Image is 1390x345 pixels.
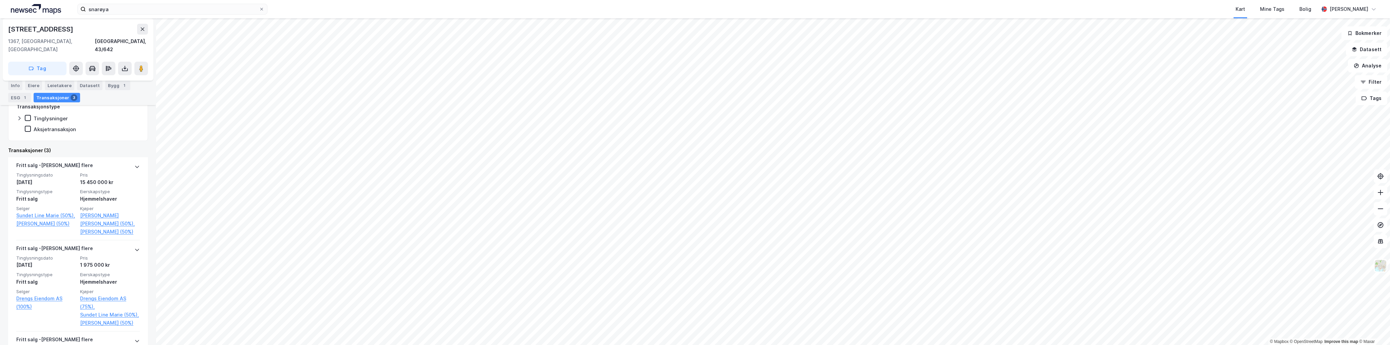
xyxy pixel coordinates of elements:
a: Sundet Line Marie (50%), [16,211,76,220]
div: Fritt salg - [PERSON_NAME] flere [16,244,93,255]
span: Selger [16,289,76,295]
a: OpenStreetMap [1290,339,1323,344]
a: [PERSON_NAME] [PERSON_NAME] (50%), [80,211,140,228]
div: 1 [121,82,128,89]
div: [GEOGRAPHIC_DATA], 43/642 [95,37,148,54]
a: Drengs Eiendom AS (75%), [80,295,140,311]
div: Fritt salg - [PERSON_NAME] flere [16,161,93,172]
img: logo.a4113a55bc3d86da70a041830d287a7e.svg [11,4,61,14]
button: Analyse [1348,59,1387,73]
input: Søk på adresse, matrikkel, gårdeiere, leietakere eller personer [86,4,259,14]
button: Filter [1355,75,1387,89]
div: Transaksjoner (3) [8,146,148,155]
div: Bygg [105,81,130,90]
div: Kart [1236,5,1245,13]
div: Fritt salg [16,195,76,203]
div: Transaksjonstype [17,103,60,111]
a: Drengs Eiendom AS (100%) [16,295,76,311]
div: [DATE] [16,178,76,186]
iframe: Chat Widget [1356,312,1390,345]
div: Aksjetransaksjon [34,126,76,133]
button: Tag [8,62,67,75]
div: Datasett [77,81,102,90]
span: Kjøper [80,289,140,295]
span: Tinglysningsdato [16,255,76,261]
div: Leietakere [45,81,74,90]
span: Selger [16,206,76,211]
div: Hjemmelshaver [80,195,140,203]
div: Bolig [1299,5,1311,13]
div: Mine Tags [1260,5,1284,13]
span: Tinglysningstype [16,189,76,195]
div: Transaksjoner [34,93,80,102]
a: [PERSON_NAME] (50%) [80,228,140,236]
div: Hjemmelshaver [80,278,140,286]
button: Datasett [1346,43,1387,56]
img: Z [1374,259,1387,272]
div: 1 975 000 kr [80,261,140,269]
div: Fritt salg [16,278,76,286]
div: 1367, [GEOGRAPHIC_DATA], [GEOGRAPHIC_DATA] [8,37,95,54]
div: 15 450 000 kr [80,178,140,186]
span: Pris [80,255,140,261]
span: Tinglysningstype [16,272,76,278]
a: Improve this map [1325,339,1358,344]
div: Eiere [25,81,42,90]
div: Info [8,81,22,90]
div: Kontrollprogram for chat [1356,312,1390,345]
div: [PERSON_NAME] [1330,5,1368,13]
span: Pris [80,172,140,178]
span: Eierskapstype [80,189,140,195]
button: Bokmerker [1341,26,1387,40]
div: 1 [21,94,28,101]
div: [DATE] [16,261,76,269]
a: [PERSON_NAME] (50%) [80,319,140,327]
span: Eierskapstype [80,272,140,278]
a: [PERSON_NAME] (50%) [16,220,76,228]
div: 3 [71,94,77,101]
a: Sundet Line Marie (50%), [80,311,140,319]
span: Kjøper [80,206,140,211]
div: ESG [8,93,31,102]
button: Tags [1356,92,1387,105]
div: Tinglysninger [34,115,68,122]
div: [STREET_ADDRESS] [8,24,75,35]
span: Tinglysningsdato [16,172,76,178]
a: Mapbox [1270,339,1289,344]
